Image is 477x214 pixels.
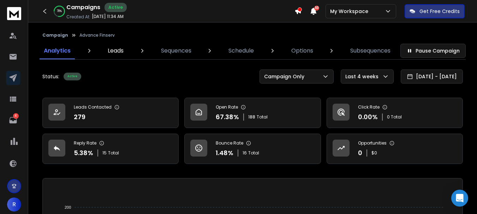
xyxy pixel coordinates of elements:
[184,98,321,128] a: Open Rate67.38%188Total
[224,42,258,59] a: Schedule
[330,8,371,15] p: My Workspace
[216,148,233,158] p: 1.48 %
[74,140,96,146] p: Reply Rate
[371,150,377,156] p: $ 0
[264,73,307,80] p: Campaign Only
[405,4,465,18] button: Get Free Credits
[105,3,127,12] div: Active
[74,112,85,122] p: 279
[358,140,387,146] p: Opportunities
[451,190,468,207] div: Open Intercom Messenger
[42,134,179,164] a: Reply Rate5.38%15Total
[400,44,466,58] button: Pause Campaign
[74,148,93,158] p: 5.38 %
[57,9,62,13] p: 78 %
[216,104,238,110] p: Open Rate
[257,114,268,120] span: Total
[358,148,362,158] p: 0
[6,113,20,127] a: 4
[216,112,239,122] p: 67.38 %
[65,205,71,209] tspan: 200
[40,42,75,59] a: Analytics
[350,47,390,55] p: Subsequences
[92,14,124,19] p: [DATE] 11:34 AM
[66,14,90,20] p: Created At:
[44,47,71,55] p: Analytics
[157,42,196,59] a: Sequences
[7,7,21,20] img: logo
[102,150,107,156] span: 15
[358,104,380,110] p: Click Rate
[74,104,112,110] p: Leads Contacted
[248,150,259,156] span: Total
[108,150,119,156] span: Total
[248,114,255,120] span: 188
[419,8,460,15] p: Get Free Credits
[327,98,463,128] a: Click Rate0.00%0 Total
[66,3,100,12] h1: Campaigns
[184,134,321,164] a: Bounce Rate1.48%16Total
[314,6,319,11] span: 50
[358,112,378,122] p: 0.00 %
[387,114,402,120] p: 0 Total
[64,73,81,80] div: Active
[42,98,179,128] a: Leads Contacted279
[7,197,21,212] button: R
[291,47,313,55] p: Options
[346,42,395,59] a: Subsequences
[228,47,254,55] p: Schedule
[216,140,243,146] p: Bounce Rate
[42,32,68,38] button: Campaign
[79,32,115,38] p: Advance Finserv
[401,69,463,84] button: [DATE] - [DATE]
[108,47,124,55] p: Leads
[327,134,463,164] a: Opportunities0$0
[42,73,59,80] p: Status:
[345,73,381,80] p: Last 4 weeks
[287,42,317,59] a: Options
[13,113,19,119] p: 4
[243,150,247,156] span: 16
[103,42,128,59] a: Leads
[161,47,191,55] p: Sequences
